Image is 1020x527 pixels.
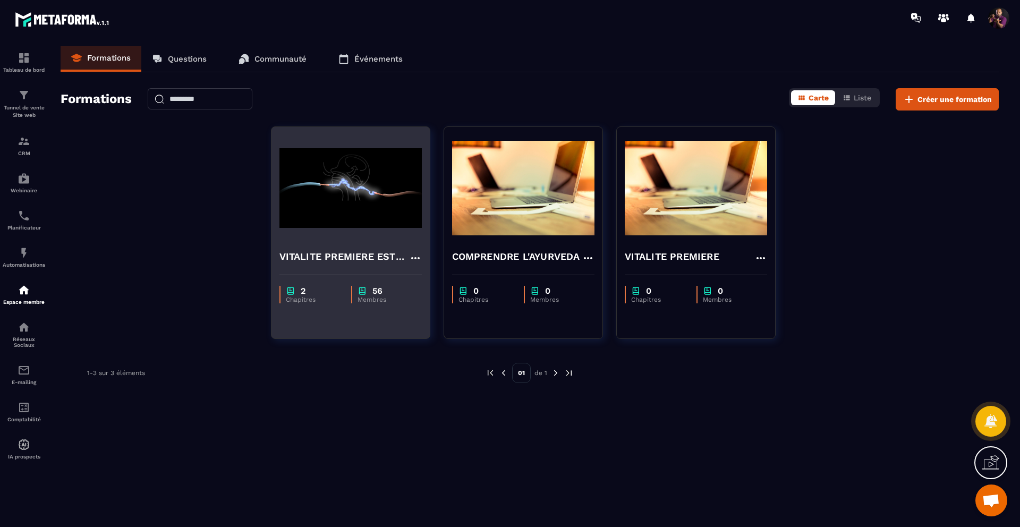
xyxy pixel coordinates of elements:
[3,104,45,119] p: Tunnel de vente Site web
[564,368,574,378] img: next
[512,363,531,383] p: 01
[3,393,45,430] a: accountantaccountantComptabilité
[917,94,992,105] span: Créer une formation
[486,368,495,378] img: prev
[18,321,30,334] img: social-network
[18,284,30,296] img: automations
[975,484,1007,516] div: Ouvrir le chat
[18,172,30,185] img: automations
[473,286,479,296] p: 0
[3,164,45,201] a: automationsautomationsWebinaire
[3,150,45,156] p: CRM
[286,286,295,296] img: chapter
[625,135,767,241] img: formation-background
[3,67,45,73] p: Tableau de bord
[3,454,45,460] p: IA prospects
[18,401,30,414] img: accountant
[301,286,305,296] p: 2
[18,246,30,259] img: automations
[286,296,341,303] p: Chapitres
[545,286,550,296] p: 0
[458,296,513,303] p: Chapitres
[18,438,30,451] img: automations
[328,46,413,72] a: Événements
[551,368,560,378] img: next
[18,209,30,222] img: scheduler
[3,299,45,305] p: Espace membre
[61,46,141,72] a: Formations
[896,88,999,110] button: Créer une formation
[3,356,45,393] a: emailemailE-mailing
[61,88,132,110] h2: Formations
[228,46,317,72] a: Communauté
[18,364,30,377] img: email
[534,369,547,377] p: de 1
[444,126,616,352] a: formation-backgroundCOMPRENDRE L'AYURVEDAchapter0Chapitreschapter0Membres
[271,126,444,352] a: formation-backgroundVITALITE PREMIERE ESTRELLAchapter2Chapitreschapter56Membres
[3,239,45,276] a: automationsautomationsAutomatisations
[499,368,508,378] img: prev
[354,54,403,64] p: Événements
[279,249,409,264] h4: VITALITE PREMIERE ESTRELLA
[358,286,367,296] img: chapter
[809,93,829,102] span: Carte
[3,127,45,164] a: formationformationCRM
[631,296,686,303] p: Chapitres
[3,262,45,268] p: Automatisations
[87,369,145,377] p: 1-3 sur 3 éléments
[3,44,45,81] a: formationformationTableau de bord
[530,296,584,303] p: Membres
[141,46,217,72] a: Questions
[3,225,45,231] p: Planificateur
[3,416,45,422] p: Comptabilité
[646,286,651,296] p: 0
[3,201,45,239] a: schedulerschedulerPlanificateur
[18,52,30,64] img: formation
[631,286,641,296] img: chapter
[18,135,30,148] img: formation
[87,53,131,63] p: Formations
[254,54,307,64] p: Communauté
[458,286,468,296] img: chapter
[168,54,207,64] p: Questions
[625,249,719,264] h4: VITALITE PREMIERE
[3,336,45,348] p: Réseaux Sociaux
[372,286,382,296] p: 56
[3,379,45,385] p: E-mailing
[18,89,30,101] img: formation
[703,296,756,303] p: Membres
[836,90,878,105] button: Liste
[452,135,594,241] img: formation-background
[530,286,540,296] img: chapter
[3,313,45,356] a: social-networksocial-networkRéseaux Sociaux
[279,135,422,241] img: formation-background
[3,276,45,313] a: automationsautomationsEspace membre
[854,93,871,102] span: Liste
[718,286,723,296] p: 0
[452,249,580,264] h4: COMPRENDRE L'AYURVEDA
[3,188,45,193] p: Webinaire
[15,10,110,29] img: logo
[703,286,712,296] img: chapter
[358,296,411,303] p: Membres
[616,126,789,352] a: formation-backgroundVITALITE PREMIEREchapter0Chapitreschapter0Membres
[3,81,45,127] a: formationformationTunnel de vente Site web
[791,90,835,105] button: Carte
